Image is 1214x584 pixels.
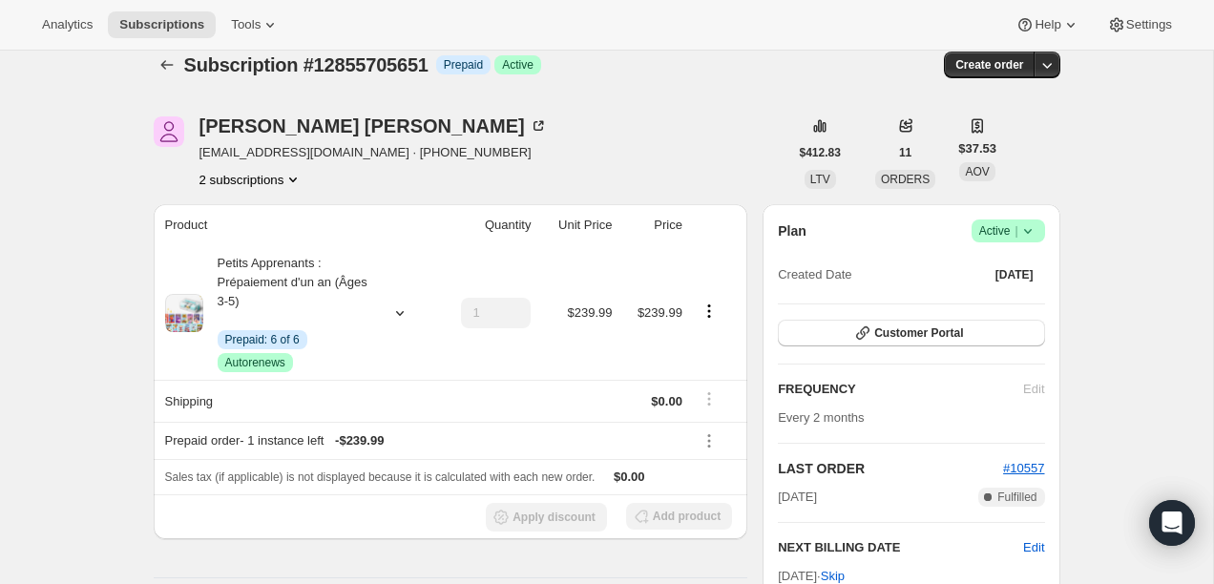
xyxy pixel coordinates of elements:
[1149,500,1195,546] div: Open Intercom Messenger
[874,325,963,341] span: Customer Portal
[778,488,817,507] span: [DATE]
[1096,11,1183,38] button: Settings
[810,173,830,186] span: LTV
[995,267,1034,282] span: [DATE]
[108,11,216,38] button: Subscriptions
[567,305,612,320] span: $239.99
[778,410,864,425] span: Every 2 months
[154,204,436,246] th: Product
[778,265,851,284] span: Created Date
[1023,538,1044,557] button: Edit
[225,332,300,347] span: Prepaid: 6 of 6
[997,490,1036,505] span: Fulfilled
[899,145,911,160] span: 11
[165,294,203,332] img: product img
[1004,11,1091,38] button: Help
[165,431,682,450] div: Prepaid order - 1 instance left
[965,165,989,178] span: AOV
[694,301,724,322] button: Product actions
[165,470,596,484] span: Sales tax (if applicable) is not displayed because it is calculated with each new order.
[1035,17,1060,32] span: Help
[778,320,1044,346] button: Customer Portal
[225,355,285,370] span: Autorenews
[778,221,806,240] h2: Plan
[231,17,261,32] span: Tools
[944,52,1035,78] button: Create order
[536,204,617,246] th: Unit Price
[31,11,104,38] button: Analytics
[502,57,534,73] span: Active
[888,139,923,166] button: 11
[42,17,93,32] span: Analytics
[800,145,841,160] span: $412.83
[154,380,436,422] th: Shipping
[958,139,996,158] span: $37.53
[694,388,724,409] button: Shipping actions
[199,170,303,189] button: Product actions
[778,569,845,583] span: [DATE] ·
[617,204,687,246] th: Price
[444,57,483,73] span: Prepaid
[614,469,645,484] span: $0.00
[436,204,537,246] th: Quantity
[119,17,204,32] span: Subscriptions
[778,459,1003,478] h2: LAST ORDER
[220,11,291,38] button: Tools
[778,380,1023,399] h2: FREQUENCY
[778,538,1023,557] h2: NEXT BILLING DATE
[199,143,548,162] span: [EMAIL_ADDRESS][DOMAIN_NAME] · [PHONE_NUMBER]
[979,221,1037,240] span: Active
[955,57,1023,73] span: Create order
[154,52,180,78] button: Subscriptions
[184,54,429,75] span: Subscription #12855705651
[788,139,852,166] button: $412.83
[651,394,682,408] span: $0.00
[203,254,375,372] div: Petits Apprenants : Prépaiement d'un an (Âges 3-5)
[1003,459,1044,478] button: #10557
[881,173,930,186] span: ORDERS
[199,116,548,136] div: [PERSON_NAME] [PERSON_NAME]
[1003,461,1044,475] a: #10557
[1015,223,1017,239] span: |
[984,261,1045,288] button: [DATE]
[638,305,682,320] span: $239.99
[154,116,184,147] span: Ariane Boutin
[1126,17,1172,32] span: Settings
[335,431,384,450] span: - $239.99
